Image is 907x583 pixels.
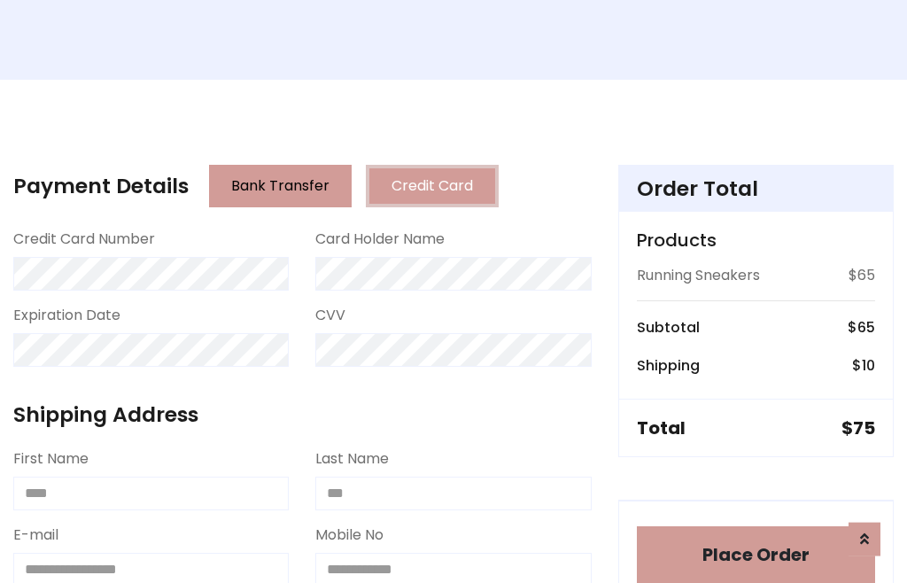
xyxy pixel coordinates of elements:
h6: Subtotal [637,319,700,336]
h5: Total [637,417,686,439]
p: Running Sneakers [637,265,760,286]
p: $65 [849,265,875,286]
label: CVV [315,305,345,326]
label: E-mail [13,525,58,546]
h6: $ [848,319,875,336]
label: Credit Card Number [13,229,155,250]
h4: Shipping Address [13,402,592,427]
span: 10 [862,355,875,376]
h6: Shipping [637,357,700,374]
button: Place Order [637,526,875,583]
label: Expiration Date [13,305,120,326]
button: Bank Transfer [209,165,352,207]
h6: $ [852,357,875,374]
h5: $ [841,417,875,439]
h5: Products [637,229,875,251]
label: Last Name [315,448,389,470]
h4: Order Total [637,176,875,201]
label: Card Holder Name [315,229,445,250]
span: 65 [857,317,875,338]
label: First Name [13,448,89,470]
button: Credit Card [366,165,499,207]
span: 75 [853,416,875,440]
h4: Payment Details [13,174,189,198]
label: Mobile No [315,525,384,546]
